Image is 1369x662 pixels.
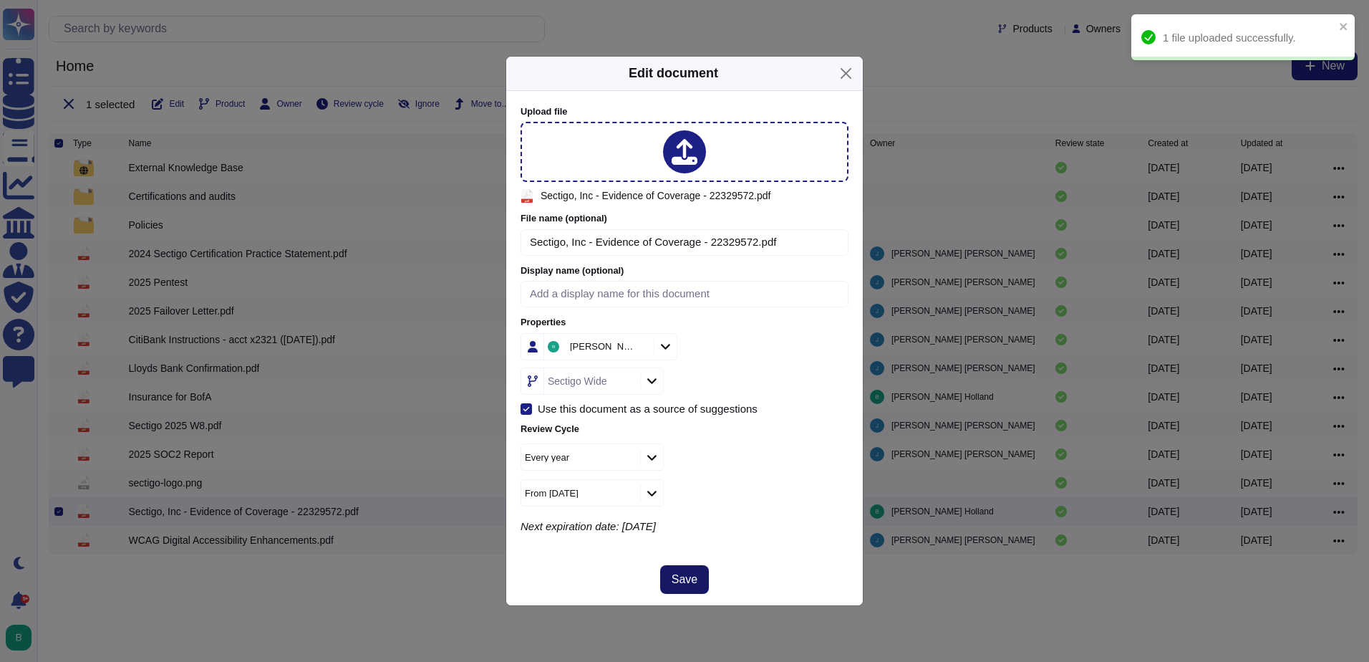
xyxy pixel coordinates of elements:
[521,229,848,256] input: Filename with extension
[672,574,697,585] span: Save
[541,191,770,201] span: Sectigo, Inc - Evidence of Coverage - 22329572.pdf
[548,376,606,386] div: Sectigo Wide
[570,342,636,351] div: [PERSON_NAME]
[660,565,709,594] button: Save
[525,453,569,462] div: Every year
[521,554,848,563] label: Shareable
[548,341,559,352] img: user
[521,106,567,117] span: Upload file
[521,267,848,276] label: Display name (optional)
[521,281,848,307] input: Add a display name for this document
[538,403,758,414] div: Use this document as a source of suggestions
[521,423,848,434] label: Review Cycle
[521,521,848,532] p: Next expiration date: [DATE]
[525,489,579,498] div: From [DATE]
[1163,32,1335,43] div: 1 file uploaded successfully.
[835,62,857,85] button: Close
[521,318,848,327] label: Properties
[521,214,848,224] label: File name (optional)
[1339,20,1349,32] button: close
[629,64,718,83] div: Edit document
